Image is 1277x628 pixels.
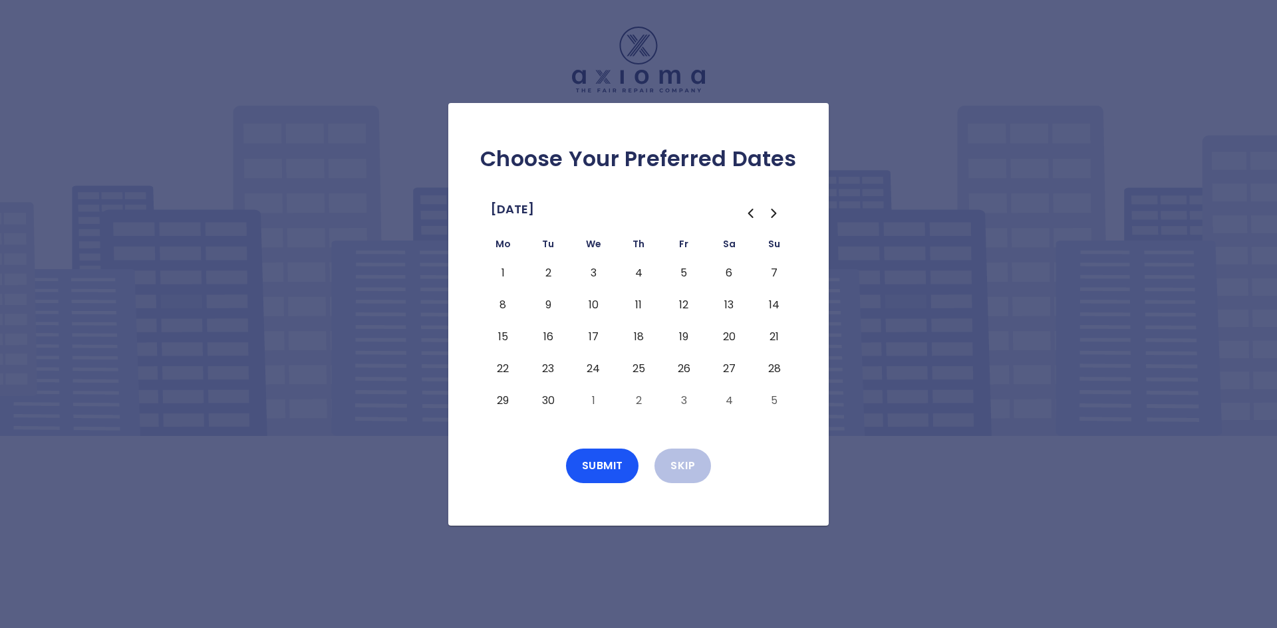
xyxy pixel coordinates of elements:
[566,449,639,483] button: Submit
[752,236,797,257] th: Sunday
[672,358,696,379] button: Friday, September 26th, 2025
[536,326,560,348] button: Tuesday, September 16th, 2025
[717,294,741,316] button: Saturday, September 13th, 2025
[470,146,807,172] h2: Choose Your Preferred Dates
[627,390,650,411] button: Thursday, October 2nd, 2025
[717,262,741,284] button: Saturday, September 6th, 2025
[525,236,571,257] th: Tuesday
[491,358,515,379] button: Monday, September 22nd, 2025
[581,326,605,348] button: Wednesday, September 17th, 2025
[627,326,650,348] button: Thursday, September 18th, 2025
[661,236,706,257] th: Friday
[491,262,515,284] button: Monday, September 1st, 2025
[738,201,762,225] button: Go to the Previous Month
[672,262,696,284] button: Friday, September 5th, 2025
[717,326,741,348] button: Saturday, September 20th, 2025
[762,201,786,225] button: Go to the Next Month
[762,294,786,316] button: Sunday, September 14th, 2025
[480,236,797,417] table: September 2025
[536,390,560,411] button: Tuesday, September 30th, 2025
[491,390,515,411] button: Monday, September 29th, 2025
[491,199,534,220] span: [DATE]
[717,358,741,379] button: Saturday, September 27th, 2025
[627,262,650,284] button: Thursday, September 4th, 2025
[581,358,605,379] button: Wednesday, September 24th, 2025
[627,294,650,316] button: Thursday, September 11th, 2025
[654,449,711,483] button: Skip
[762,358,786,379] button: Sunday, September 28th, 2025
[491,294,515,316] button: Monday, September 8th, 2025
[491,326,515,348] button: Monday, September 15th, 2025
[536,294,560,316] button: Tuesday, September 9th, 2025
[762,262,786,284] button: Sunday, September 7th, 2025
[581,294,605,316] button: Wednesday, September 10th, 2025
[672,326,696,348] button: Friday, September 19th, 2025
[616,236,661,257] th: Thursday
[762,326,786,348] button: Sunday, September 21st, 2025
[571,236,616,257] th: Wednesday
[581,262,605,284] button: Wednesday, September 3rd, 2025
[672,390,696,411] button: Friday, October 3rd, 2025
[627,358,650,379] button: Thursday, September 25th, 2025
[536,358,560,379] button: Tuesday, September 23rd, 2025
[581,390,605,411] button: Wednesday, October 1st, 2025
[572,27,705,92] img: Logo
[480,236,525,257] th: Monday
[762,390,786,411] button: Sunday, October 5th, 2025
[536,262,560,284] button: Tuesday, September 2nd, 2025
[717,390,741,411] button: Saturday, October 4th, 2025
[706,236,752,257] th: Saturday
[672,294,696,316] button: Friday, September 12th, 2025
